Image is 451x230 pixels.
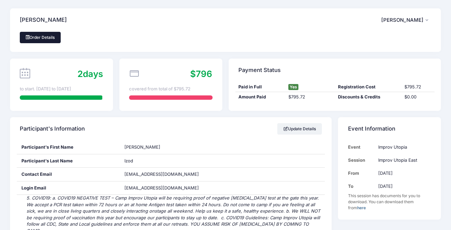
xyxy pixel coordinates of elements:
div: Participant's Last Name [17,154,120,168]
div: This session has documents for you to download. You can download them from [348,193,431,211]
span: Yes [288,84,298,90]
div: Participant's First Name [17,141,120,154]
td: From [348,167,375,180]
td: Session [348,154,375,167]
a: here [357,205,366,210]
div: $795.72 [401,84,435,90]
div: Amount Paid [235,94,285,100]
a: Update Details [277,123,322,135]
span: $796 [190,69,213,79]
div: $795.72 [285,94,335,100]
td: Event [348,141,375,154]
div: to start. [DATE] to [DATE] [20,86,103,92]
h4: Participant's Information [20,120,85,139]
button: [PERSON_NAME] [381,12,431,28]
div: Discounts & Credits [335,94,401,100]
div: Registration Cost [335,84,401,90]
span: [EMAIL_ADDRESS][DOMAIN_NAME] [124,185,208,191]
h4: [PERSON_NAME] [20,11,67,30]
div: Paid in Full [235,84,285,90]
div: covered from total of $795.72 [129,86,212,92]
span: 2 [77,69,83,79]
div: days [77,67,103,80]
h4: Payment Status [239,61,281,80]
span: Izod [124,158,133,163]
a: Order Details [20,32,61,43]
td: Improv Utopia East [375,154,431,167]
span: [EMAIL_ADDRESS][DOMAIN_NAME] [124,171,199,177]
div: $0.00 [401,94,435,100]
h4: Event Information [348,120,395,139]
span: [PERSON_NAME] [124,144,160,150]
td: To [348,180,375,193]
td: [DATE] [375,167,431,180]
div: Contact Email [17,168,120,181]
td: Improv Utopia [375,141,431,154]
div: Login Email [17,181,120,195]
span: [PERSON_NAME] [381,17,424,23]
td: [DATE] [375,180,431,193]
